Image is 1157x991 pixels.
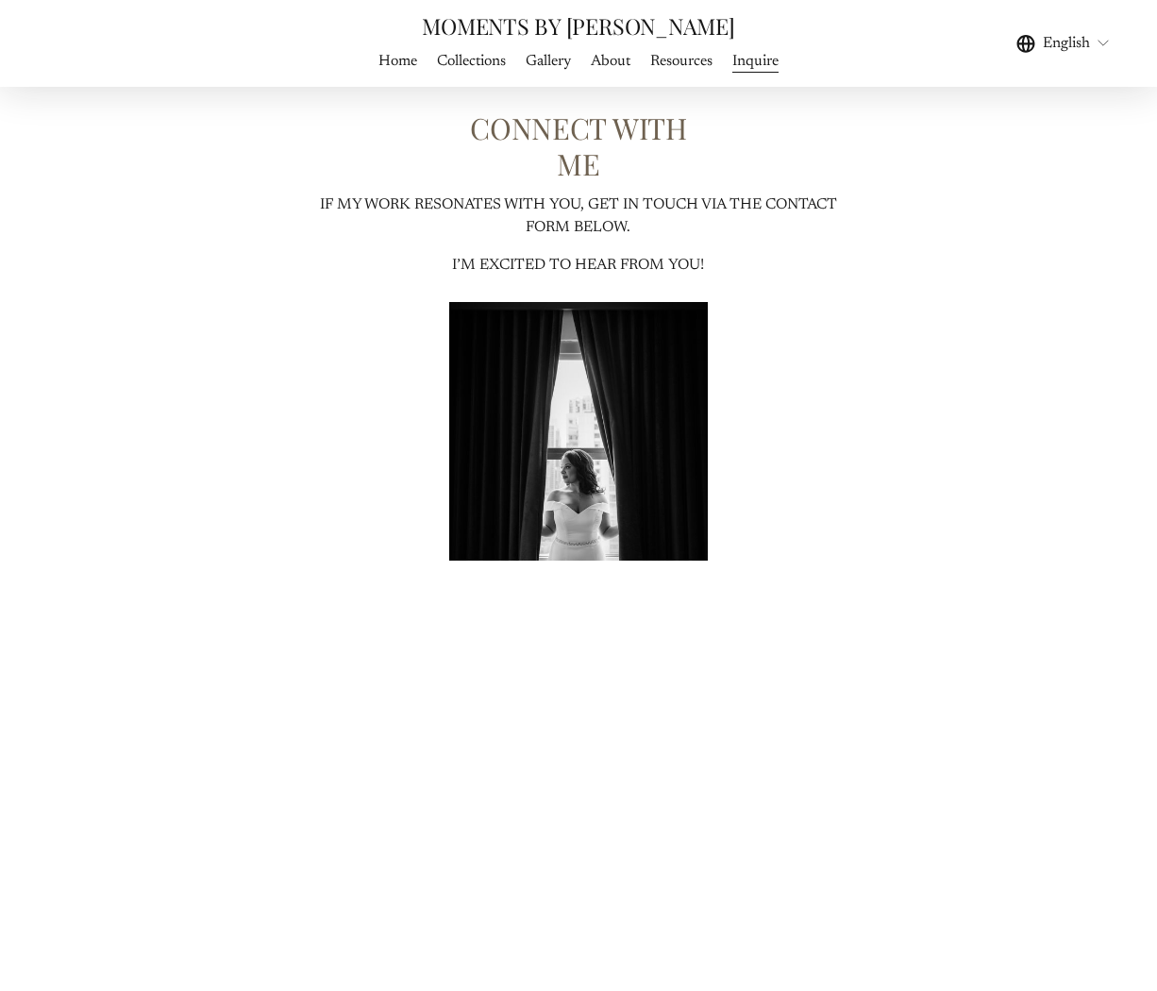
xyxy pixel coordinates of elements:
[650,48,713,74] a: Resources
[437,48,506,74] a: Collections
[315,193,842,239] p: IF MY WORK RESONATES WITH YOU, GET IN TOUCH VIA THE CONTACT FORM BELOW.
[526,50,571,73] span: Gallery
[1016,30,1111,56] div: language picker
[422,11,734,41] a: MOMENTS BY [PERSON_NAME]
[315,254,842,277] p: I’M EXCITED TO HEAR FROM YOU!
[591,48,630,74] a: About
[449,110,708,183] h1: CONNECT WITH ME
[378,48,417,74] a: Home
[1043,32,1090,55] span: English
[526,48,571,74] a: folder dropdown
[732,48,779,74] a: Inquire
